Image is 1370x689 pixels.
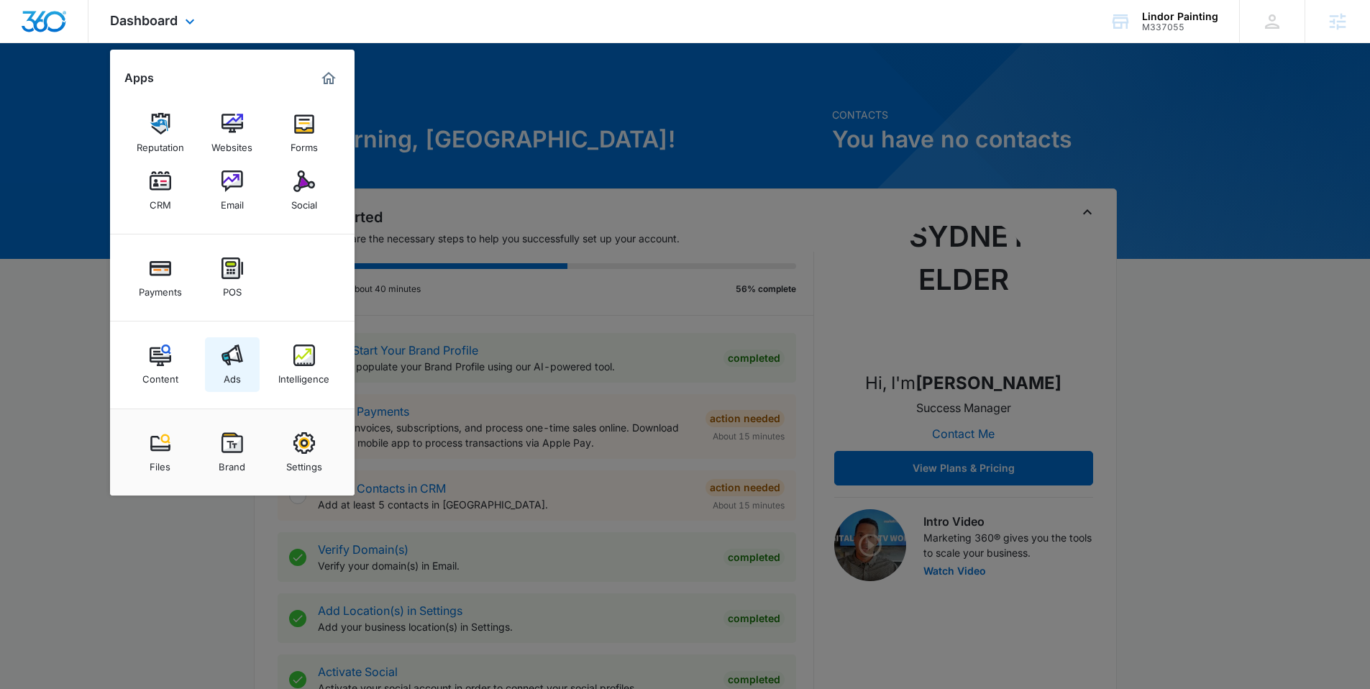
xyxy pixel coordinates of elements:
[150,454,170,473] div: Files
[223,279,242,298] div: POS
[39,83,50,95] img: tab_domain_overview_orange.svg
[137,134,184,153] div: Reputation
[211,134,252,153] div: Websites
[150,192,171,211] div: CRM
[159,85,242,94] div: Keywords by Traffic
[291,134,318,153] div: Forms
[133,250,188,305] a: Payments
[23,37,35,49] img: website_grey.svg
[277,106,332,160] a: Forms
[40,23,70,35] div: v 4.0.25
[133,337,188,392] a: Content
[37,37,158,49] div: Domain: [DOMAIN_NAME]
[205,425,260,480] a: Brand
[205,337,260,392] a: Ads
[143,83,155,95] img: tab_keywords_by_traffic_grey.svg
[278,366,329,385] div: Intelligence
[124,71,154,85] h2: Apps
[286,454,322,473] div: Settings
[277,425,332,480] a: Settings
[1142,11,1218,22] div: account name
[139,279,182,298] div: Payments
[205,250,260,305] a: POS
[277,163,332,218] a: Social
[224,366,241,385] div: Ads
[219,454,245,473] div: Brand
[133,163,188,218] a: CRM
[205,163,260,218] a: Email
[133,106,188,160] a: Reputation
[133,425,188,480] a: Files
[110,13,178,28] span: Dashboard
[317,67,340,90] a: Marketing 360® Dashboard
[277,337,332,392] a: Intelligence
[205,106,260,160] a: Websites
[55,85,129,94] div: Domain Overview
[1142,22,1218,32] div: account id
[291,192,317,211] div: Social
[23,23,35,35] img: logo_orange.svg
[221,192,244,211] div: Email
[142,366,178,385] div: Content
